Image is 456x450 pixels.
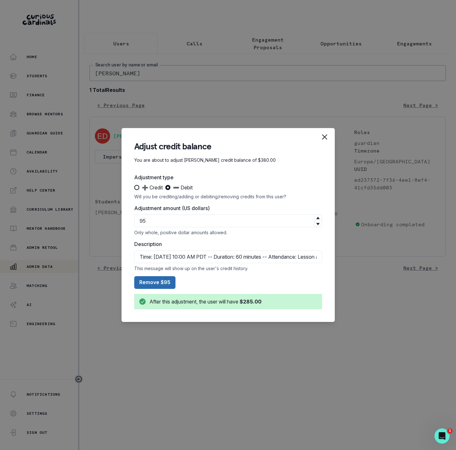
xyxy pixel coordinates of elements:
b: $285.00 [240,298,261,305]
label: Description [134,240,318,248]
span: ➖ Debit [173,184,193,191]
iframe: Intercom live chat [434,428,450,444]
button: Remove $95 [134,276,175,289]
span: ➕ Credit [142,184,163,191]
label: Adjustment type [134,174,318,181]
button: Close [318,131,331,143]
div: Will you be crediting/adding or debiting/removing credits from this user? [134,194,322,199]
span: 1 [447,428,453,433]
div: This message will show up on the user's credit history. [134,266,322,271]
label: Adjustment amount (US dollars) [134,204,318,212]
header: Adjust credit balance [134,141,322,152]
div: Only whole, positive dollar amounts allowed. [134,230,322,235]
div: After this adjustment, the user will have [149,298,261,305]
p: You are about to adjust [PERSON_NAME] credit balance of $380.00 [134,157,322,163]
